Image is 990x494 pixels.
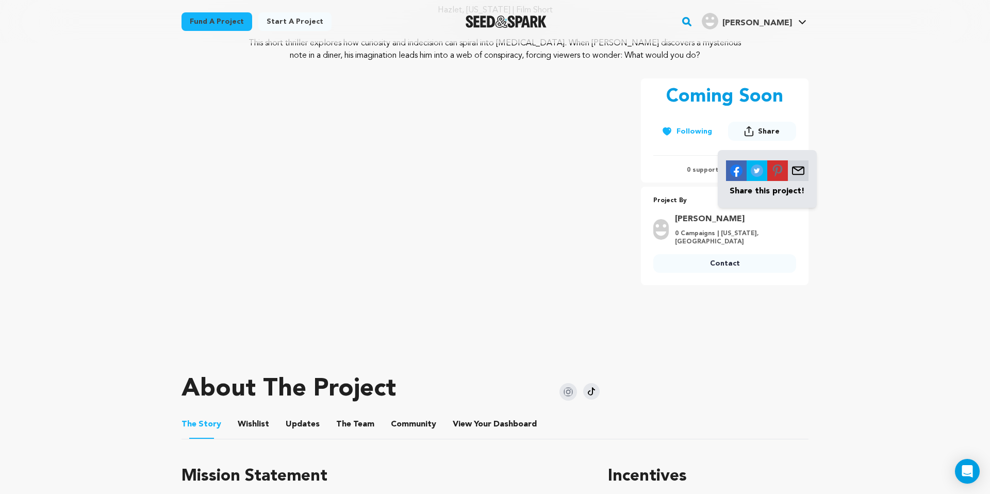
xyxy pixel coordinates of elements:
img: user.png [702,13,718,29]
button: Following [653,122,720,141]
span: Team [336,418,374,431]
button: Share [728,122,796,141]
p: 0 supporters | follower [653,166,796,174]
span: Share [728,122,796,145]
img: Seed&Spark Tiktok Icon [583,383,600,400]
img: user.png [653,219,669,240]
a: Nicholas C.'s Profile [700,11,808,29]
span: [PERSON_NAME] [722,19,792,27]
a: Fund a project [181,12,252,31]
p: This short thriller explores how curiosity and indecision can spiral into [MEDICAL_DATA]. When [P... [244,37,746,62]
a: Seed&Spark Homepage [466,15,547,28]
span: Wishlist [238,418,269,431]
img: Seed&Spark Instagram Icon [559,383,577,401]
img: Seed&Spark Pinterest Icon [767,160,788,181]
span: The [181,418,196,431]
span: Story [181,418,221,431]
a: Start a project [258,12,332,31]
p: Project By [653,195,796,207]
span: Community [391,418,436,431]
p: Coming Soon [666,87,783,107]
a: Goto Nicholas Cadoo profile [675,213,790,225]
span: Dashboard [493,418,537,431]
span: Nicholas C.'s Profile [700,11,808,32]
span: Your [453,418,539,431]
h1: About The Project [181,377,396,402]
h3: Mission Statement [181,464,583,489]
img: Seed&Spark Envelope Icon [788,160,808,181]
span: The [336,418,351,431]
a: ViewYourDashboard [453,418,539,431]
div: Nicholas C.'s Profile [702,13,792,29]
div: Open Intercom Messenger [955,459,980,484]
p: 0 Campaigns | [US_STATE], [GEOGRAPHIC_DATA] [675,229,790,246]
p: Share this project! [726,185,808,197]
span: Share [758,126,780,137]
img: Seed&Spark Twitter Icon [747,160,767,181]
span: Updates [286,418,320,431]
img: Seed&Spark Facebook Icon [726,160,747,181]
a: Contact [653,254,796,273]
h1: Incentives [608,464,808,489]
img: Seed&Spark Logo Dark Mode [466,15,547,28]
